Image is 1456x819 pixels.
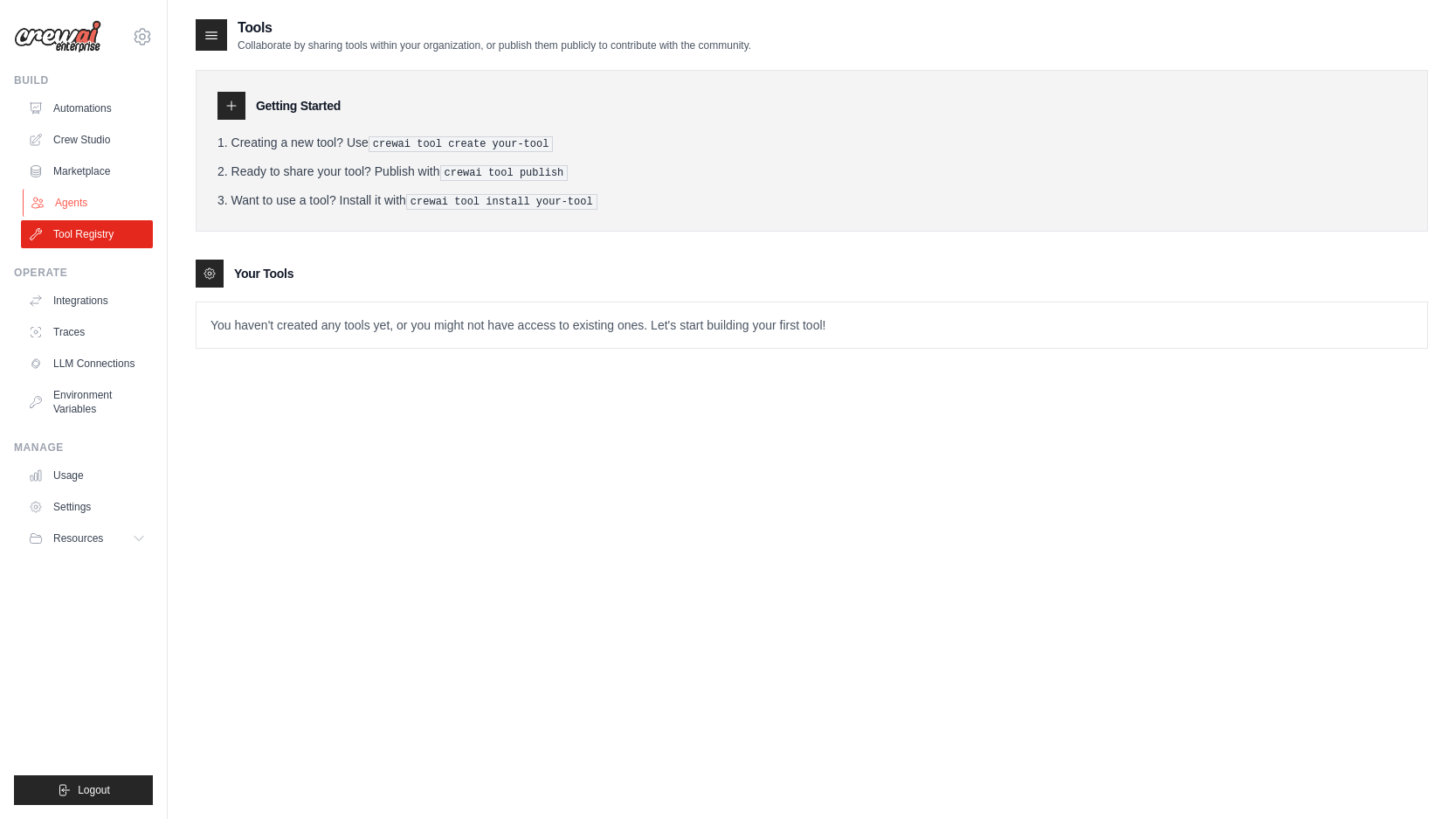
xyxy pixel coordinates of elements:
[238,17,751,38] h2: Tools
[21,318,153,346] a: Traces
[369,136,554,152] pre: crewai tool create your-tool
[21,350,153,378] a: LLM Connections
[238,38,751,52] p: Collaborate by sharing tools within your organization, or publish them publicly to contribute wit...
[21,126,153,154] a: Crew Studio
[406,194,597,210] pre: crewai tool install your-tool
[21,157,153,185] a: Marketplace
[23,189,155,217] a: Agents
[217,134,1406,152] li: Creating a new tool? Use
[234,265,293,282] h3: Your Tools
[217,191,1406,210] li: Want to use a tool? Install it with
[14,266,153,280] div: Operate
[440,165,569,181] pre: crewai tool publish
[14,20,101,53] img: Logo
[14,441,153,455] div: Manage
[21,462,153,489] a: Usage
[21,493,153,521] a: Settings
[197,302,1427,348] p: You haven't created any tools yet, or you might not have access to existing ones. Let's start bui...
[21,524,153,552] button: Resources
[14,775,153,805] button: Logout
[21,94,153,122] a: Automations
[78,783,110,797] span: Logout
[21,287,153,315] a: Integrations
[14,73,153,87] div: Build
[21,220,153,248] a: Tool Registry
[256,97,341,115] h3: Getting Started
[53,531,103,545] span: Resources
[217,163,1406,181] li: Ready to share your tool? Publish with
[21,381,153,423] a: Environment Variables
